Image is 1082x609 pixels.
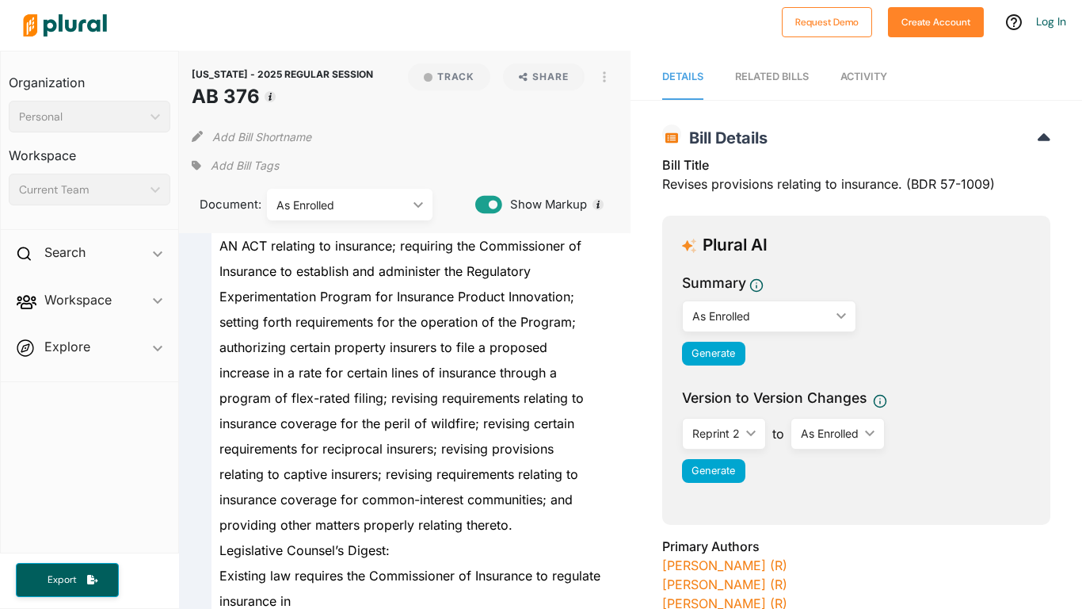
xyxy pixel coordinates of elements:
h3: Organization [9,59,170,94]
span: Existing law requires the Commissioner of Insurance to regulate insurance in [219,568,600,609]
span: insurance coverage for common-interest communities; and [219,492,573,507]
div: Reprint 2 [692,425,740,442]
a: Details [662,55,703,100]
h3: Summary [682,273,746,293]
span: Bill Details [681,128,768,147]
h2: Search [44,243,86,261]
span: increase in a rate for certain lines of insurance through a [219,365,557,381]
span: Export [36,573,87,587]
h3: Plural AI [703,236,768,255]
span: setting forth requirements for the operation of the Program; [219,314,576,330]
div: RELATED BILLS [735,69,809,84]
span: AN ACT relating to insurance; requiring the Commissioner of [219,238,581,254]
span: program of flex-rated filing; revising requirements relating to [219,390,584,406]
div: Tooltip anchor [591,197,605,212]
span: Generate [691,347,735,359]
span: to [766,424,791,443]
button: Generate [682,459,745,483]
a: [PERSON_NAME] (R) [662,576,787,592]
a: [PERSON_NAME] (R) [662,557,787,573]
span: providing other matters properly relating thereto. [219,517,512,533]
button: Create Account [888,7,984,37]
span: Legislative Counsel’s Digest: [219,542,390,558]
button: Track [408,63,490,90]
button: Generate [682,342,745,366]
a: RELATED BILLS [735,55,809,100]
span: relating to captive insurers; revising requirements relating to [219,466,578,482]
span: Add Bill Tags [211,158,279,174]
span: insurance coverage for the peril of wildfire; revising certain [219,416,574,431]
h3: Primary Authors [662,537,1050,556]
span: Activity [840,71,887,82]
span: [US_STATE] - 2025 REGULAR SESSION [192,68,373,80]
a: Activity [840,55,887,100]
span: Version to Version Changes [682,388,867,408]
a: Log In [1036,14,1066,29]
span: Experimentation Program for Insurance Product Innovation; [219,289,574,304]
span: Generate [691,465,735,477]
div: Revises provisions relating to insurance. (BDR 57-1009) [662,155,1050,203]
button: Export [16,563,119,597]
button: Request Demo [782,7,872,37]
span: Insurance to establish and administer the Regulatory [219,263,531,279]
span: requirements for reciprocal insurers; revising provisions [219,441,554,457]
div: Add tags [192,154,279,178]
span: Show Markup [502,196,587,213]
div: As Enrolled [692,308,830,324]
div: Personal [19,109,144,125]
h1: AB 376 [192,82,373,111]
div: As Enrolled [276,197,407,213]
a: Request Demo [782,13,872,29]
span: Details [662,71,703,82]
h3: Workspace [9,132,170,167]
div: Tooltip anchor [263,90,277,104]
button: Add Bill Shortname [212,124,311,149]
span: Document: [192,196,247,213]
h3: Bill Title [662,155,1050,174]
div: Current Team [19,182,144,198]
button: Share [503,63,585,90]
span: authorizing certain property insurers to file a proposed [219,339,547,355]
button: Share [497,63,591,90]
div: As Enrolled [801,425,859,442]
a: Create Account [888,13,984,29]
